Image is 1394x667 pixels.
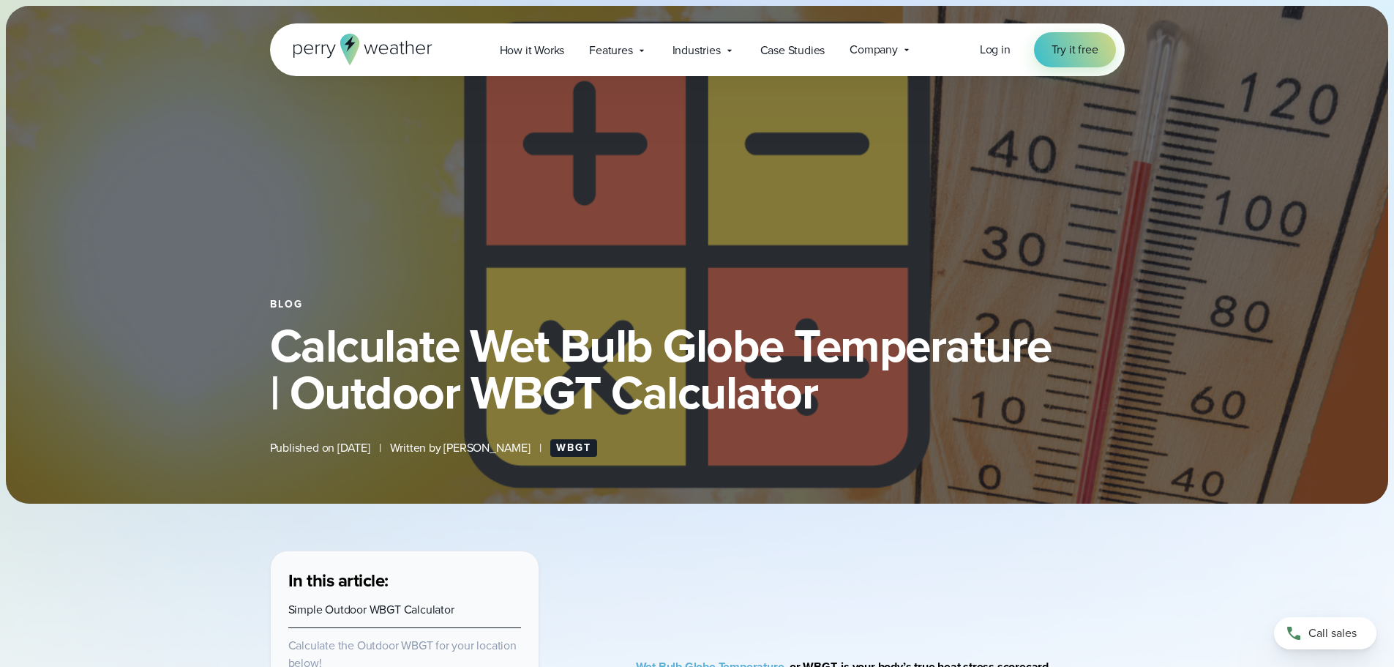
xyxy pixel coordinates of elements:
div: Blog [270,299,1125,310]
span: Try it free [1052,41,1098,59]
span: Written by [PERSON_NAME] [390,439,531,457]
iframe: WBGT Explained: Listen as we break down all you need to know about WBGT Video [678,551,1082,611]
a: WBGT [550,439,597,457]
a: Case Studies [748,35,838,65]
span: Features [589,42,632,59]
span: Company [850,41,898,59]
span: Case Studies [760,42,825,59]
span: Published on [DATE] [270,439,370,457]
a: How it Works [487,35,577,65]
h3: In this article: [288,569,521,592]
span: | [539,439,542,457]
span: How it Works [500,42,565,59]
span: Industries [672,42,721,59]
a: Try it free [1034,32,1116,67]
span: Log in [980,41,1011,58]
a: Log in [980,41,1011,59]
span: Call sales [1308,625,1357,642]
span: | [379,439,381,457]
a: Simple Outdoor WBGT Calculator [288,601,454,618]
a: Call sales [1274,617,1376,649]
h1: Calculate Wet Bulb Globe Temperature | Outdoor WBGT Calculator [270,322,1125,416]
